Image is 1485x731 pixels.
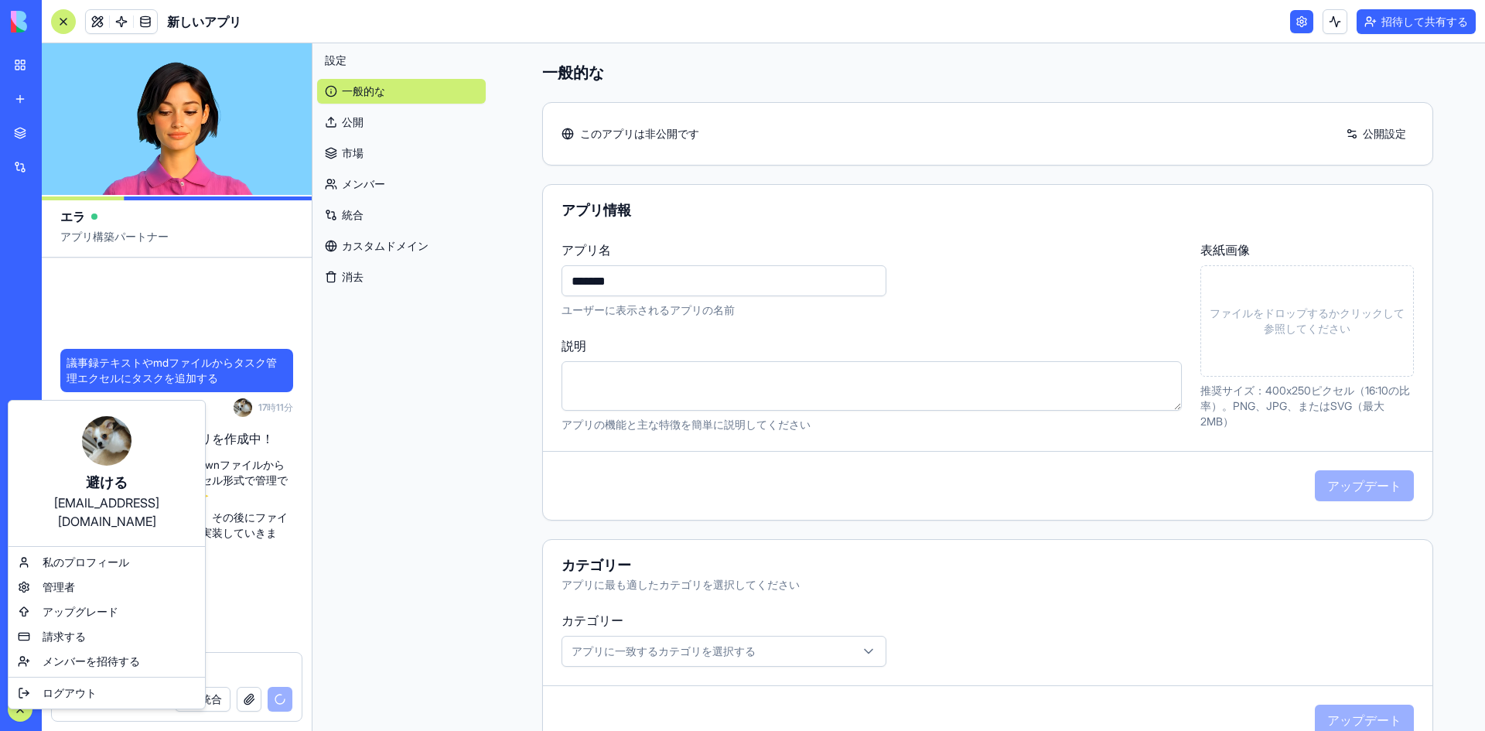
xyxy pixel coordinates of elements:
font: 請求する [43,630,86,643]
font: [EMAIL_ADDRESS][DOMAIN_NAME] [54,495,159,529]
font: ログアウト [43,686,97,699]
a: 私のプロフィール [12,550,202,575]
font: 私のプロフィール [43,555,129,569]
a: 請求する [12,624,202,649]
font: メンバーを招待する [43,654,140,668]
font: 管理者 [43,580,75,593]
font: 避ける [86,474,128,490]
a: 避ける[EMAIL_ADDRESS][DOMAIN_NAME] [12,404,202,543]
a: アップグレード [12,599,202,624]
font: アップグレード [43,605,118,618]
img: ACg8ocLnskiLItys_zOv_4yYcixaWkufpyfovLoyRMCEZCIme4HcAXtU=s96-c [82,416,131,466]
a: 管理者 [12,575,202,599]
a: メンバーを招待する [12,649,202,674]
